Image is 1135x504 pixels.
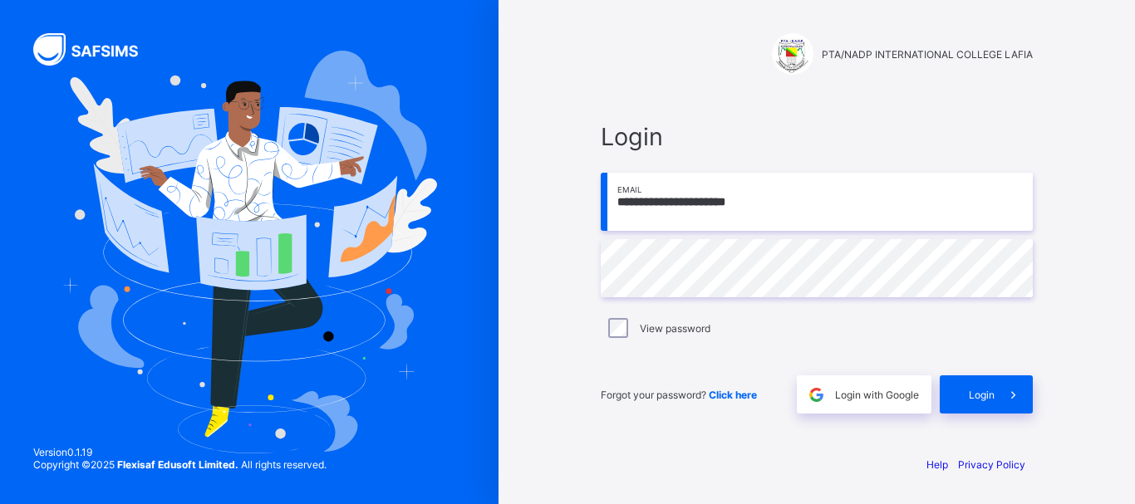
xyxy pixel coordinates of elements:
[61,51,437,454] img: Hero Image
[958,458,1025,471] a: Privacy Policy
[117,458,238,471] strong: Flexisaf Edusoft Limited.
[807,385,826,404] img: google.396cfc9801f0270233282035f929180a.svg
[969,389,995,401] span: Login
[640,322,710,335] label: View password
[33,446,327,458] span: Version 0.1.19
[33,33,158,66] img: SAFSIMS Logo
[601,389,757,401] span: Forgot your password?
[709,389,757,401] a: Click here
[822,48,1033,61] span: PTA/NADP INTERNATIONAL COLLEGE LAFIA
[601,122,1033,151] span: Login
[926,458,948,471] a: Help
[33,458,327,471] span: Copyright © 2025 All rights reserved.
[835,389,919,401] span: Login with Google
